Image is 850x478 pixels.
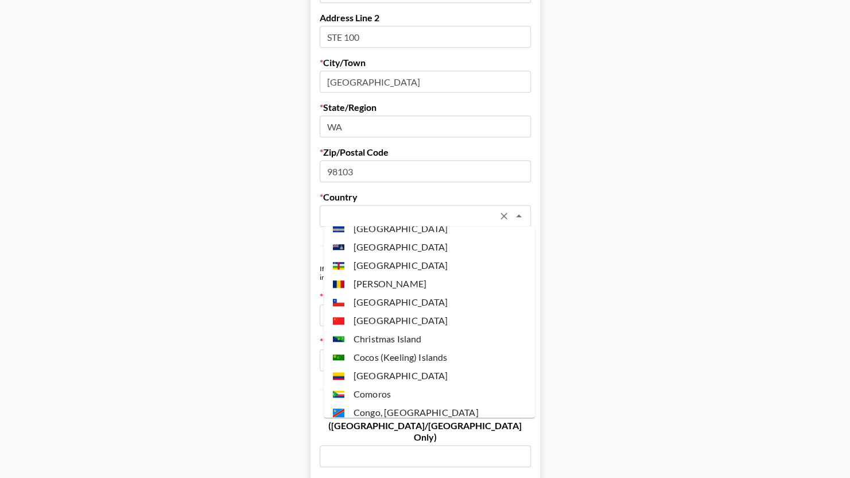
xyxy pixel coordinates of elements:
[324,219,535,238] li: [GEOGRAPHIC_DATA]
[320,12,531,24] label: Address Line 2
[320,408,531,443] label: VAT Number ([GEOGRAPHIC_DATA]/[GEOGRAPHIC_DATA] Only)
[324,367,535,385] li: [GEOGRAPHIC_DATA]
[320,191,531,203] label: Country
[324,293,535,311] li: [GEOGRAPHIC_DATA]
[511,208,527,224] button: Close
[320,336,531,347] label: Billing/Finance Dep. Phone Number
[320,291,531,302] label: Billing/Finance Dep. Email
[496,208,512,224] button: Clear
[320,264,531,282] div: If you don't have a billing department, enter your own info below instead.
[478,209,492,223] keeper-lock: Open Keeper Popup
[324,385,535,403] li: Comoros
[324,256,535,275] li: [GEOGRAPHIC_DATA]
[324,348,535,367] li: Cocos (Keeling) Islands
[320,147,531,158] label: Zip/Postal Code
[320,57,531,68] label: City/Town
[324,403,535,422] li: Congo, [GEOGRAPHIC_DATA]
[324,311,535,330] li: [GEOGRAPHIC_DATA]
[320,102,531,113] label: State/Region
[324,238,535,256] li: [GEOGRAPHIC_DATA]
[324,330,535,348] li: Christmas Island
[324,275,535,293] li: [PERSON_NAME]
